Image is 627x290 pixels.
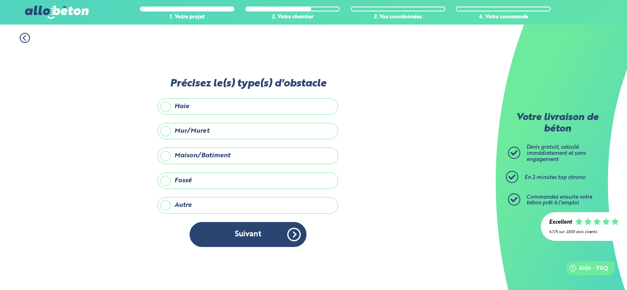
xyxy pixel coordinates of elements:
div: 1. Votre projet [140,14,234,20]
img: allobéton [25,6,88,19]
div: 4.7/5 sur 2300 avis clients [549,230,619,234]
label: Haie [158,98,338,115]
div: 3. Vos coordonnées [351,14,445,20]
label: Maison/Batiment [158,147,338,164]
p: Votre livraison de béton [510,112,604,135]
button: Suivant [190,222,307,247]
label: Autre [158,197,338,213]
label: Précisez le(s) type(s) d'obstacle [158,78,338,90]
iframe: Help widget launcher [554,258,618,281]
div: Excellent [549,220,572,226]
span: En 2 minutes top chrono [524,175,586,180]
span: Commandez ensuite votre béton prêt à l'emploi [526,195,592,206]
span: Devis gratuit, calculé immédiatement et sans engagement [526,145,586,162]
label: Mur/Muret [158,123,338,139]
div: 2. Votre chantier [245,14,340,20]
div: 4. Votre commande [456,14,550,20]
label: Fossé [158,172,338,189]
